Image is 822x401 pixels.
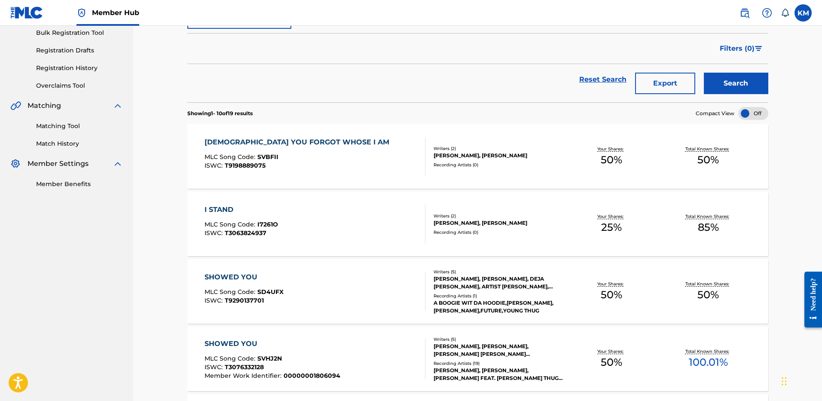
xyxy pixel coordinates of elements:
[434,367,563,382] div: [PERSON_NAME], [PERSON_NAME], [PERSON_NAME] FEAT. [PERSON_NAME] THUG, FUTURE, A BOOGIE WIT DA HOO...
[597,213,626,220] p: Your Shares:
[434,213,563,219] div: Writers ( 2 )
[635,73,695,94] button: Export
[779,360,822,401] iframe: Chat Widget
[720,43,755,54] span: Filters ( 0 )
[257,355,282,362] span: SVHJ2N
[697,152,719,168] span: 50 %
[205,372,284,380] span: Member Work Identifier :
[113,101,123,111] img: expand
[697,287,719,303] span: 50 %
[601,287,622,303] span: 50 %
[434,219,563,227] div: [PERSON_NAME], [PERSON_NAME]
[36,180,123,189] a: Member Benefits
[205,288,257,296] span: MLC Song Code :
[225,297,264,304] span: T9290137701
[205,153,257,161] span: MLC Song Code :
[187,192,768,256] a: I STANDMLC Song Code:I7261OISWC:T3063824937Writers (2)[PERSON_NAME], [PERSON_NAME]Recording Artis...
[205,297,225,304] span: ISWC :
[434,145,563,152] div: Writers ( 2 )
[597,348,626,355] p: Your Shares:
[10,6,43,19] img: MLC Logo
[187,110,253,117] p: Showing 1 - 10 of 19 results
[187,327,768,391] a: SHOWED YOUMLC Song Code:SVHJ2NISWC:T3076332128Member Work Identifier:00000001806094Writers (5)[PE...
[434,269,563,275] div: Writers ( 5 )
[685,146,731,152] p: Total Known Shares:
[205,137,394,147] div: [DEMOGRAPHIC_DATA] YOU FORGOT WHOSE I AM
[76,8,87,18] img: Top Rightsholder
[36,46,123,55] a: Registration Drafts
[205,162,225,169] span: ISWC :
[205,220,257,228] span: MLC Song Code :
[434,229,563,236] div: Recording Artists ( 0 )
[434,343,563,358] div: [PERSON_NAME], [PERSON_NAME], [PERSON_NAME] [PERSON_NAME] [PERSON_NAME], ARTIST [PERSON_NAME]
[736,4,753,21] a: Public Search
[205,339,340,349] div: SHOWED YOU
[434,360,563,367] div: Recording Artists ( 19 )
[205,229,225,237] span: ISWC :
[597,146,626,152] p: Your Shares:
[434,275,563,291] div: [PERSON_NAME], [PERSON_NAME], DEJA [PERSON_NAME], ARTIST [PERSON_NAME], [PERSON_NAME]
[755,46,762,51] img: filter
[205,363,225,371] span: ISWC :
[685,213,731,220] p: Total Known Shares:
[782,368,787,394] div: Drag
[92,8,139,18] span: Member Hub
[685,348,731,355] p: Total Known Shares:
[601,355,622,370] span: 50 %
[10,159,21,169] img: Member Settings
[794,4,812,21] div: User Menu
[739,8,750,18] img: search
[689,355,728,370] span: 100.01 %
[781,9,789,17] div: Notifications
[36,64,123,73] a: Registration History
[685,281,731,287] p: Total Known Shares:
[36,81,123,90] a: Overclaims Tool
[205,355,257,362] span: MLC Song Code :
[28,101,61,111] span: Matching
[36,28,123,37] a: Bulk Registration Tool
[284,372,340,380] span: 00000001806094
[257,288,284,296] span: SD4UFX
[575,70,631,89] a: Reset Search
[762,8,772,18] img: help
[10,101,21,111] img: Matching
[696,110,734,117] span: Compact View
[225,229,266,237] span: T3063824937
[434,299,563,315] div: A BOOGIE WIT DA HOODIE,[PERSON_NAME],[PERSON_NAME],FUTURE,YOUNG THUG
[597,281,626,287] p: Your Shares:
[601,152,622,168] span: 50 %
[28,159,89,169] span: Member Settings
[257,153,278,161] span: SVBFII
[434,293,563,299] div: Recording Artists ( 1 )
[36,122,123,131] a: Matching Tool
[187,259,768,324] a: SHOWED YOUMLC Song Code:SD4UFXISWC:T9290137701Writers (5)[PERSON_NAME], [PERSON_NAME], DEJA [PERS...
[36,139,123,148] a: Match History
[698,220,719,235] span: 85 %
[113,159,123,169] img: expand
[257,220,278,228] span: I7261O
[205,272,284,282] div: SHOWED YOU
[715,38,768,59] button: Filters (0)
[434,152,563,159] div: [PERSON_NAME], [PERSON_NAME]
[434,336,563,343] div: Writers ( 5 )
[798,265,822,334] iframe: Resource Center
[601,220,622,235] span: 25 %
[225,162,266,169] span: T9198889075
[434,162,563,168] div: Recording Artists ( 0 )
[758,4,776,21] div: Help
[205,205,278,215] div: I STAND
[187,124,768,189] a: [DEMOGRAPHIC_DATA] YOU FORGOT WHOSE I AMMLC Song Code:SVBFIIISWC:T9198889075Writers (2)[PERSON_NA...
[225,363,264,371] span: T3076332128
[704,73,768,94] button: Search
